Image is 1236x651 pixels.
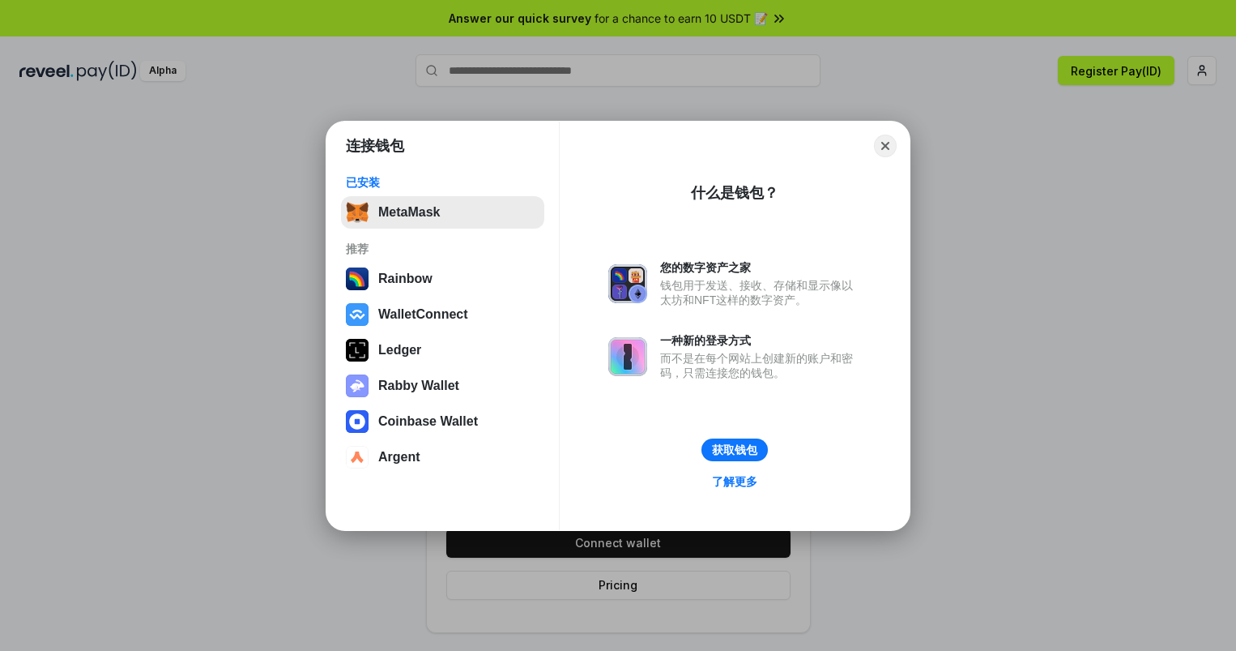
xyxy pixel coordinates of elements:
button: Close [874,135,897,157]
div: Rabby Wallet [378,379,459,393]
div: Coinbase Wallet [378,414,478,429]
button: Rainbow [341,263,544,295]
div: MetaMask [378,205,440,220]
div: 钱包用于发送、接收、存储和显示像以太坊和NFT这样的数字资产。 [660,278,861,307]
img: svg+xml,%3Csvg%20xmlns%3D%22http%3A%2F%2Fwww.w3.org%2F2000%2Fsvg%22%20fill%3D%22none%22%20viewBox... [608,264,647,303]
button: Argent [341,441,544,473]
div: 一种新的登录方式 [660,333,861,348]
div: 获取钱包 [712,443,757,457]
img: svg+xml,%3Csvg%20width%3D%22120%22%20height%3D%22120%22%20viewBox%3D%220%200%20120%20120%22%20fil... [346,268,369,290]
div: Rainbow [378,272,433,286]
button: Ledger [341,334,544,366]
img: svg+xml,%3Csvg%20xmlns%3D%22http%3A%2F%2Fwww.w3.org%2F2000%2Fsvg%22%20fill%3D%22none%22%20viewBox... [346,375,369,397]
img: svg+xml,%3Csvg%20xmlns%3D%22http%3A%2F%2Fwww.w3.org%2F2000%2Fsvg%22%20fill%3D%22none%22%20viewBox... [608,337,647,376]
div: 而不是在每个网站上创建新的账户和密码，只需连接您的钱包。 [660,351,861,380]
div: 推荐 [346,242,539,256]
div: Argent [378,450,420,465]
img: svg+xml,%3Csvg%20fill%3D%22none%22%20height%3D%2233%22%20viewBox%3D%220%200%2035%2033%22%20width%... [346,201,369,224]
h1: 连接钱包 [346,136,404,156]
a: 了解更多 [702,471,767,492]
div: Ledger [378,343,421,358]
div: 了解更多 [712,474,757,489]
img: svg+xml,%3Csvg%20width%3D%2228%22%20height%3D%2228%22%20viewBox%3D%220%200%2028%2028%22%20fill%3D... [346,303,369,326]
button: Rabby Wallet [341,370,544,402]
button: WalletConnect [341,298,544,331]
div: 您的数字资产之家 [660,260,861,275]
img: svg+xml,%3Csvg%20xmlns%3D%22http%3A%2F%2Fwww.w3.org%2F2000%2Fsvg%22%20width%3D%2228%22%20height%3... [346,339,369,362]
img: svg+xml,%3Csvg%20width%3D%2228%22%20height%3D%2228%22%20viewBox%3D%220%200%2028%2028%22%20fill%3D... [346,410,369,433]
button: 获取钱包 [701,439,768,461]
button: MetaMask [341,196,544,229]
img: svg+xml,%3Csvg%20width%3D%2228%22%20height%3D%2228%22%20viewBox%3D%220%200%2028%2028%22%20fill%3D... [346,446,369,469]
div: 什么是钱包？ [691,183,778,203]
button: Coinbase Wallet [341,405,544,438]
div: WalletConnect [378,307,468,322]
div: 已安装 [346,175,539,190]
